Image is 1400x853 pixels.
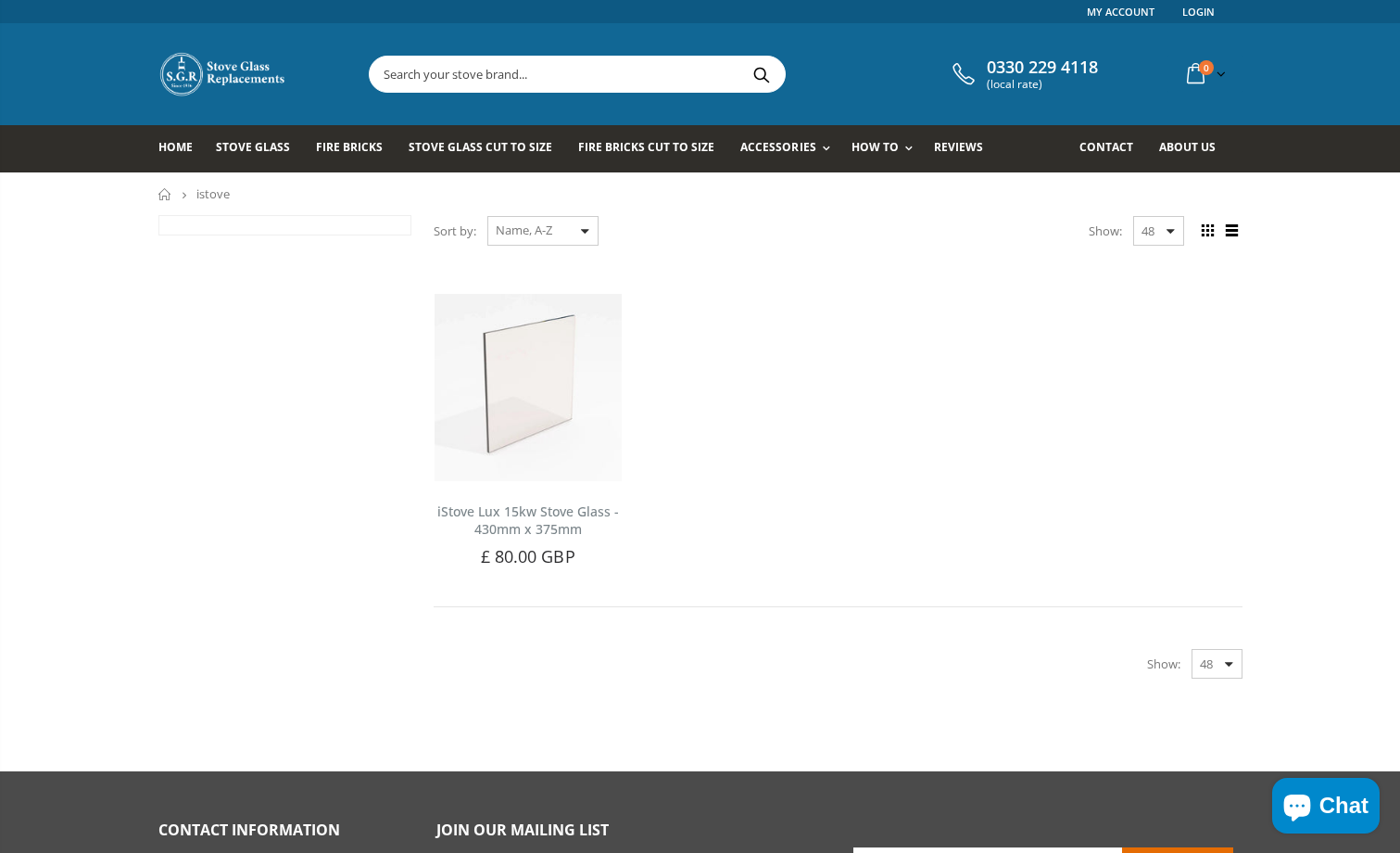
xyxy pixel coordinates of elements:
span: Stove Glass [216,139,290,155]
span: Stove Glass Cut To Size [409,139,552,155]
a: Stove Glass Cut To Size [409,125,566,172]
a: Contact [1079,125,1147,172]
a: How To [851,125,922,172]
a: Home [158,188,172,200]
span: Show: [1089,216,1122,246]
span: (local rate) [987,78,1098,91]
span: £ 80.00 GBP [481,545,575,567]
span: Accessories [740,139,815,155]
a: Fire Bricks Cut To Size [578,125,728,172]
inbox-online-store-chat: Shopify online store chat [1267,778,1385,838]
a: 0330 229 4118 (local rate) [948,57,1098,91]
span: Sort by: [434,215,476,248]
span: About us [1159,139,1216,155]
span: Join our mailing list [436,820,609,840]
a: Fire Bricks [316,125,397,172]
span: List view [1222,221,1242,241]
a: Reviews [934,125,997,172]
span: Reviews [934,139,983,155]
img: iStove Lux 15kw Stove Glass - 430mm x 375mm [435,294,622,481]
a: Accessories [740,125,839,172]
input: Search your stove brand... [370,57,992,92]
span: Fire Bricks [316,139,383,155]
a: 0 [1179,56,1230,92]
span: istove [196,185,230,202]
a: Home [158,125,207,172]
span: Grid view [1198,221,1218,241]
a: About us [1159,125,1230,172]
a: iStove Lux 15kw Stove Glass - 430mm x 375mm [437,503,619,538]
span: 0330 229 4118 [987,57,1098,78]
a: Stove Glass [216,125,304,172]
span: Home [158,139,193,155]
span: Show: [1147,649,1180,679]
span: Contact Information [158,820,340,840]
button: Search [741,57,783,92]
span: How To [851,139,899,155]
span: Fire Bricks Cut To Size [578,139,714,155]
span: Contact [1079,139,1133,155]
span: 0 [1199,60,1214,75]
img: Stove Glass Replacement [158,51,288,97]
